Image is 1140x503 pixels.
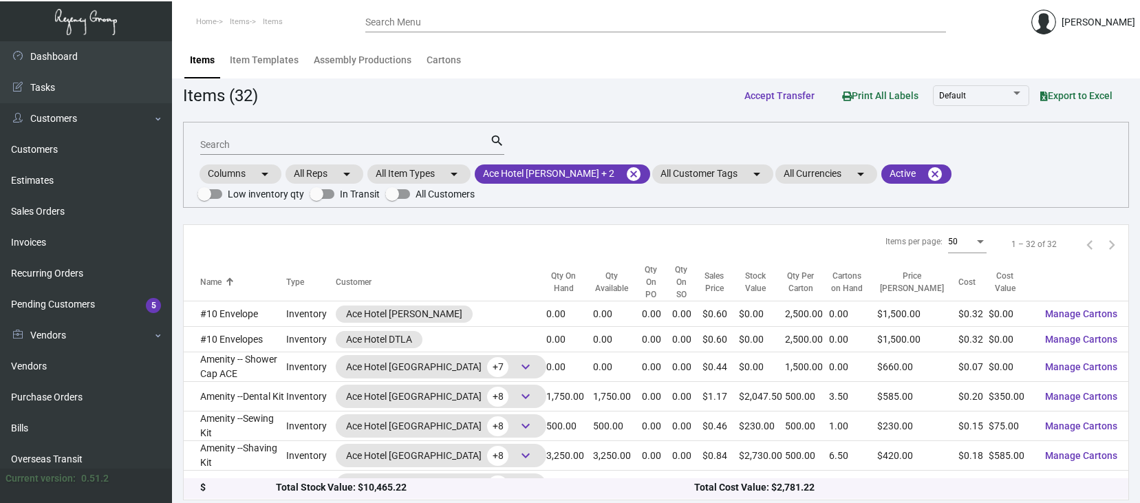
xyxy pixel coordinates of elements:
[672,301,702,327] td: 0.00
[739,352,785,382] td: $0.00
[184,441,286,471] td: Amenity --Shaving Kit
[842,90,918,101] span: Print All Labels
[336,264,546,301] th: Customer
[546,471,593,500] td: 0.00
[642,327,672,352] td: 0.00
[672,264,702,301] div: Qty On SO
[487,475,508,495] span: +8
[346,416,536,436] div: Ace Hotel [GEOGRAPHIC_DATA]
[829,352,878,382] td: 0.00
[702,471,739,500] td: $0.59
[652,164,773,184] mat-chip: All Customer Tags
[546,441,593,471] td: 3,250.00
[785,301,829,327] td: 2,500.00
[989,411,1034,441] td: $75.00
[546,327,593,352] td: 0.00
[490,133,504,149] mat-icon: search
[702,301,739,327] td: $0.60
[785,270,829,295] div: Qty Per Carton
[230,17,250,26] span: Items
[487,416,508,436] span: +8
[286,441,336,471] td: Inventory
[642,264,672,301] div: Qty On PO
[877,327,958,352] td: $1,500.00
[517,447,534,464] span: keyboard_arrow_down
[852,166,869,182] mat-icon: arrow_drop_down
[642,352,672,382] td: 0.00
[948,237,958,246] span: 50
[1045,308,1117,319] span: Manage Cartons
[263,17,283,26] span: Items
[625,166,642,182] mat-icon: cancel
[989,471,1034,500] td: $0.00
[286,276,336,288] div: Type
[739,327,785,352] td: $0.00
[200,276,286,288] div: Name
[286,164,363,184] mat-chip: All Reps
[739,411,785,441] td: $230.00
[346,445,536,466] div: Ace Hotel [GEOGRAPHIC_DATA]
[739,382,785,411] td: $2,047.50
[702,382,739,411] td: $1.17
[286,471,336,500] td: Inventory
[989,382,1034,411] td: $350.00
[81,471,109,486] div: 0.51.2
[546,301,593,327] td: 0.00
[989,352,1034,382] td: $0.00
[702,270,727,295] div: Sales Price
[877,441,958,471] td: $420.00
[1045,450,1117,461] span: Manage Cartons
[958,382,989,411] td: $0.20
[939,91,966,100] span: Default
[642,471,672,500] td: 0.00
[286,382,336,411] td: Inventory
[829,270,865,295] div: Cartons on Hand
[642,411,672,441] td: 0.00
[785,471,829,500] td: 550.00
[184,301,286,327] td: #10 Envelope
[877,270,946,295] div: Price [PERSON_NAME]
[1045,420,1117,431] span: Manage Cartons
[1034,384,1128,409] button: Manage Cartons
[989,301,1034,327] td: $0.00
[739,270,773,295] div: Stock Value
[958,301,989,327] td: $0.32
[672,352,702,382] td: 0.00
[517,477,534,493] span: keyboard_arrow_down
[877,352,958,382] td: $660.00
[184,382,286,411] td: Amenity --Dental Kit
[829,327,878,352] td: 0.00
[958,276,989,288] div: Cost
[877,411,958,441] td: $230.00
[749,166,765,182] mat-icon: arrow_drop_down
[196,17,217,26] span: Home
[286,301,336,327] td: Inventory
[672,471,702,500] td: 0.00
[1079,233,1101,255] button: Previous page
[1034,473,1128,497] button: Manage Cartons
[958,327,989,352] td: $0.32
[446,166,462,182] mat-icon: arrow_drop_down
[546,270,593,295] div: Qty On Hand
[672,441,702,471] td: 0.00
[958,276,976,288] div: Cost
[546,270,581,295] div: Qty On Hand
[593,441,642,471] td: 3,250.00
[286,276,304,288] div: Type
[989,270,1034,295] div: Cost Value
[877,270,958,295] div: Price [PERSON_NAME]
[1034,301,1128,326] button: Manage Cartons
[314,53,411,67] div: Assembly Productions
[593,382,642,411] td: 1,750.00
[367,164,471,184] mat-chip: All Item Types
[733,83,826,108] button: Accept Transfer
[1062,15,1135,30] div: [PERSON_NAME]
[346,307,462,321] div: Ace Hotel [PERSON_NAME]
[885,235,943,248] div: Items per page:
[672,382,702,411] td: 0.00
[200,481,276,495] div: $
[475,164,650,184] mat-chip: Ace Hotel [PERSON_NAME] + 2
[989,270,1022,295] div: Cost Value
[1045,361,1117,372] span: Manage Cartons
[829,441,878,471] td: 6.50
